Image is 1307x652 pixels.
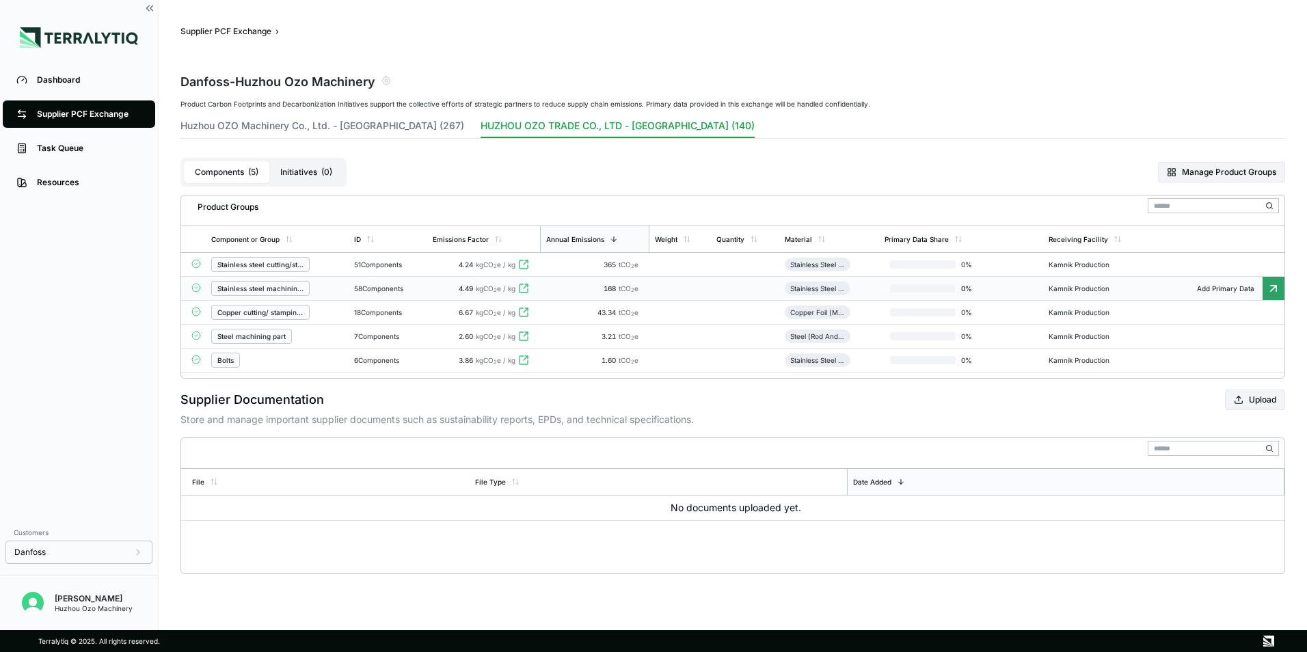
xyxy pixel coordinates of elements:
[22,592,44,614] img: Kevan Liao
[631,287,634,293] sub: 2
[184,161,269,183] button: Components(5)
[631,311,634,317] sub: 2
[619,260,638,269] span: tCO e
[20,27,138,48] img: Logo
[192,478,204,486] div: File
[631,335,634,341] sub: 2
[354,332,422,340] div: 7 Components
[494,335,497,341] sub: 2
[790,260,845,269] div: Stainless Steel (Sheet, Cold-Rolled)
[217,332,286,340] div: Steel machining part
[494,287,497,293] sub: 2
[790,308,845,316] div: Copper Foil (Machined)
[785,235,812,243] div: Material
[619,308,638,316] span: tCO e
[459,356,473,364] span: 3.86
[37,177,142,188] div: Resources
[211,235,280,243] div: Component or Group
[1049,284,1114,293] div: Kamnik Production
[217,284,304,293] div: Stainless steel machining part
[1049,356,1114,364] div: Kamnik Production
[187,196,258,213] div: Product Groups
[716,235,744,243] div: Quantity
[459,260,473,269] span: 4.24
[1225,390,1285,410] button: Upload
[655,235,677,243] div: Weight
[481,119,755,138] button: HUZHOU OZO TRADE CO., LTD - [GEOGRAPHIC_DATA] (140)
[217,260,304,269] div: Stainless steel cutting/stamping part
[180,119,464,138] button: Huzhou OZO Machinery Co., Ltd. - [GEOGRAPHIC_DATA] (267)
[217,356,234,364] div: Bolts
[494,311,497,317] sub: 2
[476,332,515,340] span: kgCO e / kg
[1049,332,1114,340] div: Kamnik Production
[248,167,258,178] span: ( 5 )
[476,284,515,293] span: kgCO e / kg
[433,235,489,243] div: Emissions Factor
[181,495,1284,521] td: No documents uploaded yet.
[1049,235,1108,243] div: Receiving Facility
[494,359,497,365] sub: 2
[853,478,891,486] div: Date Added
[55,604,133,612] div: Huzhou Ozo Machinery
[180,26,271,37] button: Supplier PCF Exchange
[459,308,473,316] span: 6.67
[1158,162,1285,182] button: Manage Product Groups
[476,356,515,364] span: kgCO e / kg
[1189,284,1263,293] span: Add Primary Data
[217,308,304,316] div: Copper cutting/ stamping part
[790,332,845,340] div: Steel (Rod And Bar)
[476,308,515,316] span: kgCO e / kg
[180,413,1285,426] p: Store and manage important supplier documents such as sustainability reports, EPDs, and technical...
[180,100,1285,108] div: Product Carbon Footprints and Decarbonization Initiatives support the collective efforts of strat...
[37,109,142,120] div: Supplier PCF Exchange
[790,284,845,293] div: Stainless Steel (Tube)
[1049,260,1114,269] div: Kamnik Production
[354,260,422,269] div: 51 Components
[354,284,422,293] div: 58 Components
[16,586,49,619] button: Open user button
[476,260,515,269] span: kgCO e / kg
[180,390,324,409] h2: Supplier Documentation
[956,284,999,293] span: 0 %
[354,235,361,243] div: ID
[631,359,634,365] sub: 2
[631,263,634,269] sub: 2
[494,263,497,269] sub: 2
[597,308,619,316] span: 43.34
[1049,308,1114,316] div: Kamnik Production
[956,260,999,269] span: 0 %
[602,332,619,340] span: 3.21
[885,235,949,243] div: Primary Data Share
[602,356,619,364] span: 1.60
[459,332,473,340] span: 2.60
[619,284,638,293] span: tCO e
[619,356,638,364] span: tCO e
[275,26,279,37] span: ›
[37,74,142,85] div: Dashboard
[14,547,46,558] span: Danfoss
[55,593,133,604] div: [PERSON_NAME]
[619,332,638,340] span: tCO e
[546,235,604,243] div: Annual Emissions
[354,308,422,316] div: 18 Components
[354,356,422,364] div: 6 Components
[321,167,332,178] span: ( 0 )
[790,356,845,364] div: Stainless Steel (Rod)
[956,356,999,364] span: 0 %
[956,308,999,316] span: 0 %
[5,524,152,541] div: Customers
[475,478,506,486] div: File Type
[269,161,343,183] button: Initiatives(0)
[604,260,619,269] span: 365
[180,71,375,90] div: Danfoss - Huzhou Ozo Machinery
[604,284,619,293] span: 168
[37,143,142,154] div: Task Queue
[459,284,473,293] span: 4.49
[956,332,999,340] span: 0 %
